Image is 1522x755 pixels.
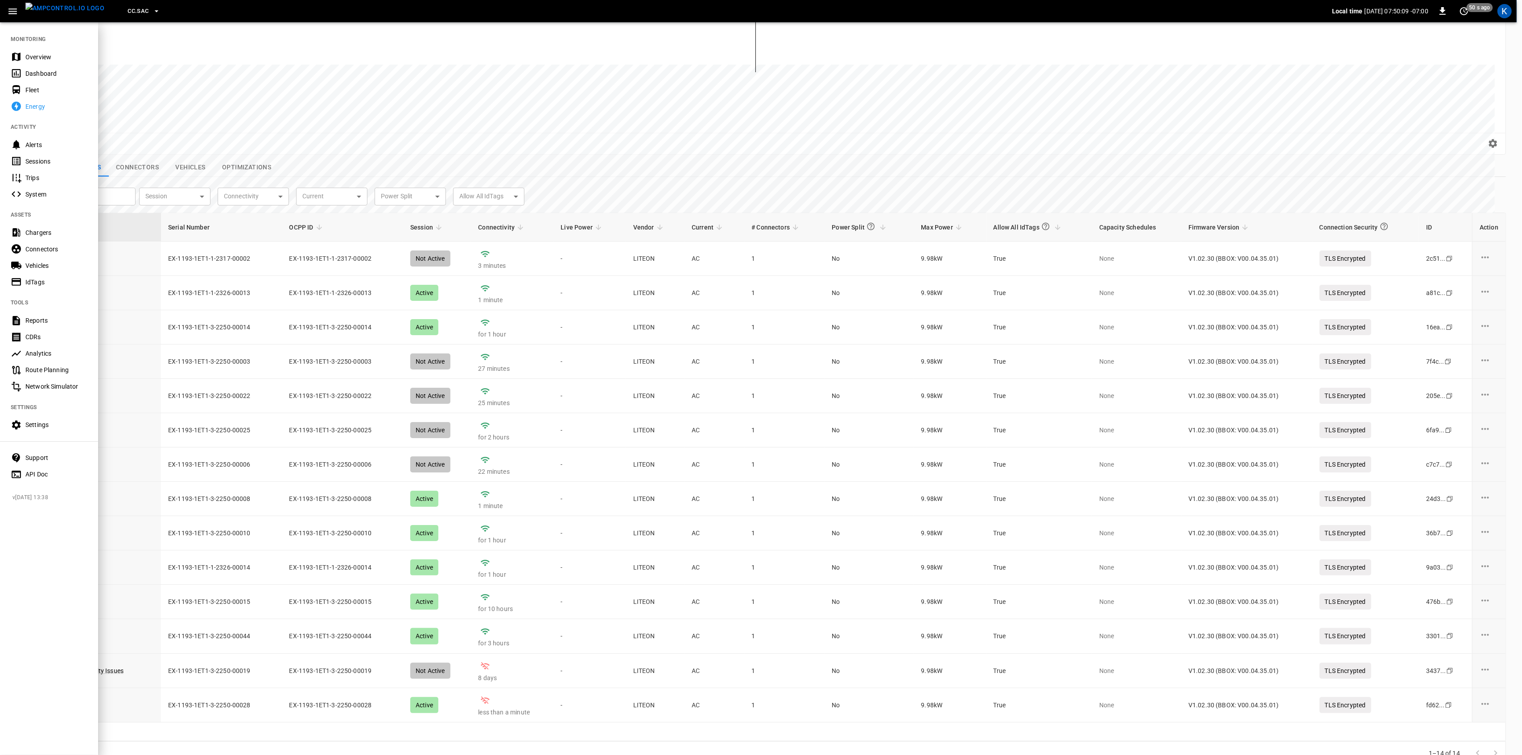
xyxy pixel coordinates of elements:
[25,157,87,166] div: Sessions
[1332,7,1363,16] p: Local time
[25,382,87,391] div: Network Simulator
[25,470,87,479] div: API Doc
[25,261,87,270] div: Vehicles
[25,140,87,149] div: Alerts
[25,245,87,254] div: Connectors
[25,453,87,462] div: Support
[1497,4,1512,18] div: profile-icon
[1365,7,1428,16] p: [DATE] 07:50:09 -07:00
[1457,4,1471,18] button: set refresh interval
[25,332,87,341] div: CDRs
[25,365,87,374] div: Route Planning
[25,278,87,287] div: IdTags
[25,420,87,429] div: Settings
[25,102,87,111] div: Energy
[12,493,91,502] span: v [DATE] 13:38
[25,69,87,78] div: Dashboard
[25,173,87,182] div: Trips
[25,3,104,14] img: ampcontrol.io logo
[25,86,87,94] div: Fleet
[25,190,87,199] div: System
[25,53,87,62] div: Overview
[25,316,87,325] div: Reports
[1467,3,1493,12] span: 50 s ago
[25,349,87,358] div: Analytics
[128,6,148,16] span: CC.SAC
[25,228,87,237] div: Chargers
